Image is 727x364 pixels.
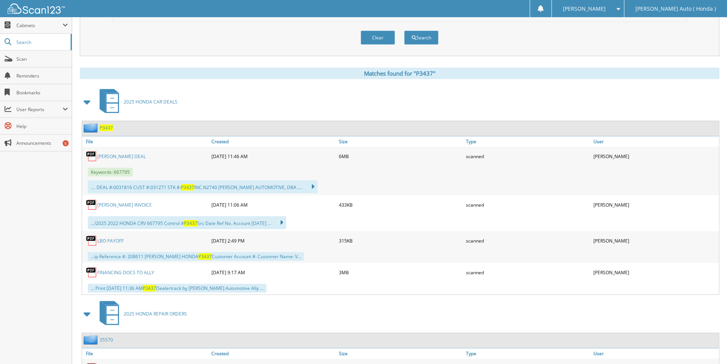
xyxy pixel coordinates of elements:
div: .... DEAL #:0031816 CUST #:031271 STK #: INC.N2740 [PERSON_NAME] AUTOMOTIVE, DBA .... [88,180,318,193]
span: Bookmarks [16,89,68,96]
span: 2025 HONDA REPAIR ORDERS [124,311,187,317]
a: Type [464,348,592,359]
div: [DATE] 2:49 PM [210,233,337,248]
div: ...ip Reference #: 208611 [PERSON_NAME] HONDA Customer Account #: Customer Name: V... [88,252,304,261]
span: P3437 [198,253,212,260]
div: [PERSON_NAME] [592,233,719,248]
a: User [592,348,719,359]
div: [PERSON_NAME] [592,265,719,280]
a: [PERSON_NAME] INVOICE [97,202,152,208]
a: LBO PAYOFF [97,238,124,244]
div: .../2025 2022 HONDA CRV 667795 Control # Src Date Ref No. Account [DATE] ... [88,216,286,229]
button: Search [404,31,438,45]
div: scanned [464,197,592,212]
a: Size [337,348,464,359]
a: Created [210,348,337,359]
div: [PERSON_NAME] [592,149,719,164]
span: [PERSON_NAME] [563,6,606,11]
span: P3437 [184,220,197,226]
img: PDF.png [86,150,97,162]
img: scan123-logo-white.svg [8,3,65,14]
iframe: Chat Widget [689,327,727,364]
span: 2025 HONDA CAR DEALS [124,99,177,105]
span: P3437 [143,285,156,291]
span: Help [16,123,68,129]
div: ... Print [DATE] 11:36 AM Dealertrack by [PERSON_NAME] Automotive Ally ... [88,284,266,293]
div: 315KB [337,233,464,248]
img: folder2.png [84,335,100,345]
a: 35570 [100,336,113,343]
div: [PERSON_NAME] [592,197,719,212]
span: Keywords: 667795 [88,168,133,176]
img: PDF.png [86,199,97,210]
span: Reminders [16,73,68,79]
div: 6MB [337,149,464,164]
div: 433KB [337,197,464,212]
a: File [82,348,210,359]
span: Cabinets [16,22,63,29]
a: P3437 [100,125,113,131]
a: [PERSON_NAME] DEAL [97,153,146,160]
div: scanned [464,233,592,248]
div: 6 [63,140,69,146]
span: P3437 [181,184,194,191]
a: File [82,136,210,147]
span: [PERSON_NAME] Auto ( Honda ) [635,6,716,11]
button: Clear [361,31,395,45]
a: Size [337,136,464,147]
a: User [592,136,719,147]
a: 2025 HONDA REPAIR ORDERS [95,299,187,329]
img: folder2.png [84,123,100,133]
div: [DATE] 9:17 AM [210,265,337,280]
span: Announcements [16,140,68,146]
img: PDF.png [86,235,97,246]
div: scanned [464,265,592,280]
a: 2025 HONDA CAR DEALS [95,87,177,117]
div: [DATE] 11:46 AM [210,149,337,164]
div: [DATE] 11:06 AM [210,197,337,212]
img: PDF.png [86,267,97,278]
div: scanned [464,149,592,164]
span: Scan [16,56,68,62]
a: Type [464,136,592,147]
a: Created [210,136,337,147]
span: User Reports [16,106,63,113]
a: FINANCING DOCS TO ALLY [97,269,154,276]
div: 3MB [337,265,464,280]
span: Search [16,39,67,45]
div: Matches found for "P3437" [80,68,719,79]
